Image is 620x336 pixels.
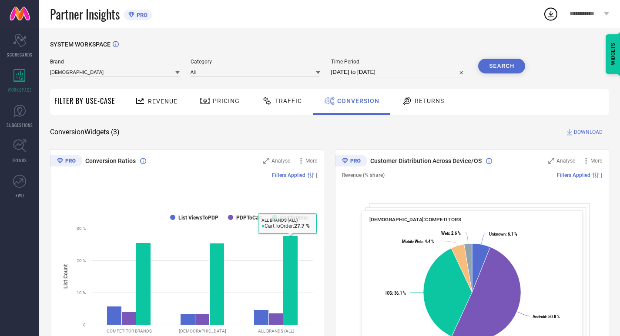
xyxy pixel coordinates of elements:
span: Pricing [213,97,240,104]
span: [DEMOGRAPHIC_DATA]:COMPETITORS [369,216,461,223]
text: 0 [83,323,86,327]
span: Customer Distribution Across Device/OS [370,157,482,164]
span: Filter By Use-Case [54,96,115,106]
span: Analyse [271,158,290,164]
span: Conversion Widgets ( 3 ) [50,128,120,136]
text: 20 % [77,258,86,263]
tspan: IOS [385,291,392,296]
span: Partner Insights [50,5,120,23]
button: Search [478,59,525,73]
text: 10 % [77,290,86,295]
text: CartToOrder [280,215,308,221]
span: | [316,172,317,178]
span: Returns [415,97,444,104]
text: : 50.8 % [533,314,560,319]
tspan: Web [441,231,449,236]
tspan: Android [533,314,546,319]
text: [DEMOGRAPHIC_DATA] [179,329,226,333]
tspan: List Count [63,264,69,289]
span: FWD [16,192,24,199]
span: Conversion [337,97,379,104]
span: Filters Applied [272,172,305,178]
span: DOWNLOAD [574,128,603,136]
text: 30 % [77,226,86,231]
text: : 4.4 % [402,239,434,244]
span: Filters Applied [557,172,590,178]
span: TRENDS [12,157,27,163]
tspan: Unknown [489,232,506,236]
svg: Zoom [548,158,554,164]
span: Conversion Ratios [85,157,136,164]
span: SYSTEM WORKSPACE [50,41,111,48]
input: Select time period [331,67,468,77]
span: PRO [134,12,147,18]
text: ALL BRANDS (ALL) [258,329,294,333]
tspan: Mobile Web [402,239,422,244]
span: Revenue [148,98,178,105]
span: | [601,172,602,178]
span: SCORECARDS [7,51,33,58]
text: COMPETITOR BRANDS [107,329,152,333]
div: Premium [335,155,367,168]
span: Analyse [556,158,575,164]
span: Traffic [275,97,302,104]
svg: Zoom [263,158,269,164]
span: Time Period [331,59,468,65]
div: Premium [50,155,82,168]
text: PDPToCart [236,215,262,221]
span: Category [191,59,320,65]
span: SUGGESTIONS [7,122,33,128]
span: WORKSPACE [8,86,32,93]
text: : 2.6 % [441,231,461,236]
span: More [590,158,602,164]
span: Brand [50,59,180,65]
div: Open download list [543,6,559,22]
text: List ViewsToPDP [178,215,218,221]
span: More [305,158,317,164]
text: : 36.1 % [385,291,406,296]
text: : 6.1 % [489,232,517,236]
span: Revenue (% share) [342,172,385,178]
